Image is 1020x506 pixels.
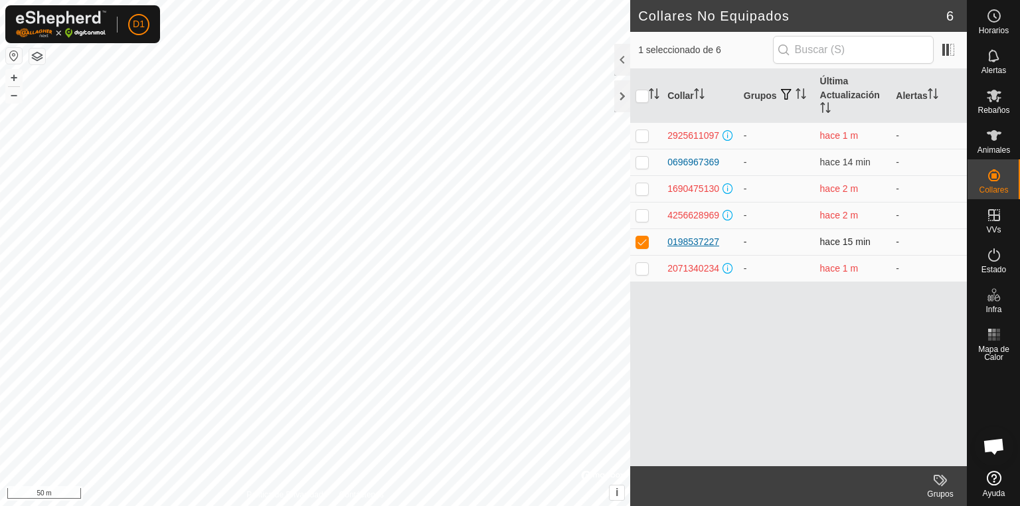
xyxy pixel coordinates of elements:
[796,90,806,101] p-sorticon: Activar para ordenar
[339,489,384,501] a: Contáctenos
[667,129,719,143] div: 2925611097
[667,209,719,222] div: 4256628969
[6,70,22,86] button: +
[820,157,871,167] span: 30 sept 2025, 21:04
[971,345,1017,361] span: Mapa de Calor
[891,255,967,282] td: -
[891,122,967,149] td: -
[891,202,967,228] td: -
[16,11,106,38] img: Logo Gallagher
[738,228,815,255] td: -
[649,90,659,101] p-sorticon: Activar para ordenar
[981,66,1006,74] span: Alertas
[914,488,967,500] div: Grupos
[6,87,22,103] button: –
[820,263,859,274] span: 20 ago 2025, 21:00
[29,48,45,64] button: Capas del Mapa
[738,175,815,202] td: -
[983,489,1005,497] span: Ayuda
[6,48,22,64] button: Restablecer Mapa
[985,305,1001,313] span: Infra
[986,226,1001,234] span: VVs
[610,485,624,500] button: i
[616,487,618,498] span: i
[662,69,738,123] th: Collar
[979,27,1009,35] span: Horarios
[979,186,1008,194] span: Collares
[667,182,719,196] div: 1690475130
[968,465,1020,503] a: Ayuda
[820,104,831,115] p-sorticon: Activar para ordenar
[928,90,938,101] p-sorticon: Activar para ordenar
[820,183,859,194] span: 26 jul 2025, 21:34
[891,175,967,202] td: -
[667,235,719,249] div: 0198537227
[891,228,967,255] td: -
[977,106,1009,114] span: Rebaños
[946,6,954,26] span: 6
[891,149,967,175] td: -
[820,236,871,247] span: 30 sept 2025, 21:04
[820,210,859,220] span: 14 jul 2025, 19:49
[738,255,815,282] td: -
[738,202,815,228] td: -
[246,489,323,501] a: Política de Privacidad
[738,122,815,149] td: -
[738,69,815,123] th: Grupos
[815,69,891,123] th: Última Actualización
[638,8,946,24] h2: Collares No Equipados
[981,266,1006,274] span: Estado
[694,90,705,101] p-sorticon: Activar para ordenar
[638,43,772,57] span: 1 seleccionado de 6
[738,149,815,175] td: -
[133,17,145,31] span: D1
[974,426,1014,466] div: Chat abierto
[820,130,859,141] span: 7 ago 2025, 21:34
[667,262,719,276] div: 2071340234
[891,69,967,123] th: Alertas
[773,36,934,64] input: Buscar (S)
[667,155,719,169] div: 0696967369
[977,146,1010,154] span: Animales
